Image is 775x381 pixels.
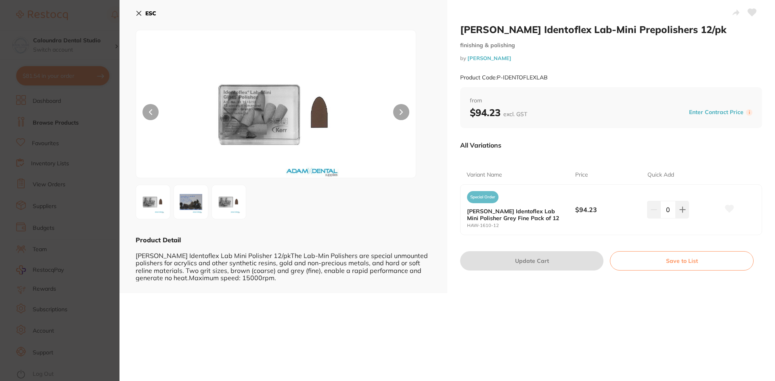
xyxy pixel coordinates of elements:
small: by [460,55,762,61]
label: i [746,109,752,116]
div: message notification from Restocq, 2w ago. It has been 14 days since you have started your Restoc... [12,17,149,44]
small: Product Code: P-IDENTOFLEXLAB [460,74,548,81]
small: HAW-1610-12 [467,223,575,228]
p: Quick Add [647,171,674,179]
b: ESC [145,10,156,17]
img: NjEwLTEyLmpwZw [138,187,168,217]
p: It has been 14 days since you have started your Restocq journey. We wanted to do a check in and s... [35,23,139,31]
button: Update Cart [460,251,603,271]
a: [PERSON_NAME] [467,55,511,61]
p: Price [575,171,588,179]
img: NTEwLTEyLmpwZw [176,187,205,217]
span: from [470,97,752,105]
button: Enter Contract Price [687,108,746,116]
p: All Variations [460,141,501,149]
button: Save to List [610,251,754,271]
span: Special Order [467,191,499,203]
img: NjEwLTEyLmpwZw [214,187,243,217]
b: $94.23 [470,106,527,119]
small: finishing & polishing [460,42,762,49]
b: $94.23 [575,205,640,214]
b: [PERSON_NAME] Identoflex Lab Mini Polisher Grey Fine Pack of 12 [467,208,564,221]
div: [PERSON_NAME] Identoflex Lab Mini Polisher 12/pkThe Lab-Min Polishers are special unmounted polis... [136,244,431,281]
p: Variant Name [467,171,502,179]
img: NjEwLTEyLmpwZw [192,50,360,178]
p: Message from Restocq, sent 2w ago [35,31,139,38]
button: ESC [136,6,156,20]
h2: [PERSON_NAME] Identoflex Lab-Mini Prepolishers 12/pk [460,23,762,35]
span: excl. GST [503,110,527,118]
img: Profile image for Restocq [18,24,31,37]
b: Product Detail [136,236,181,244]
